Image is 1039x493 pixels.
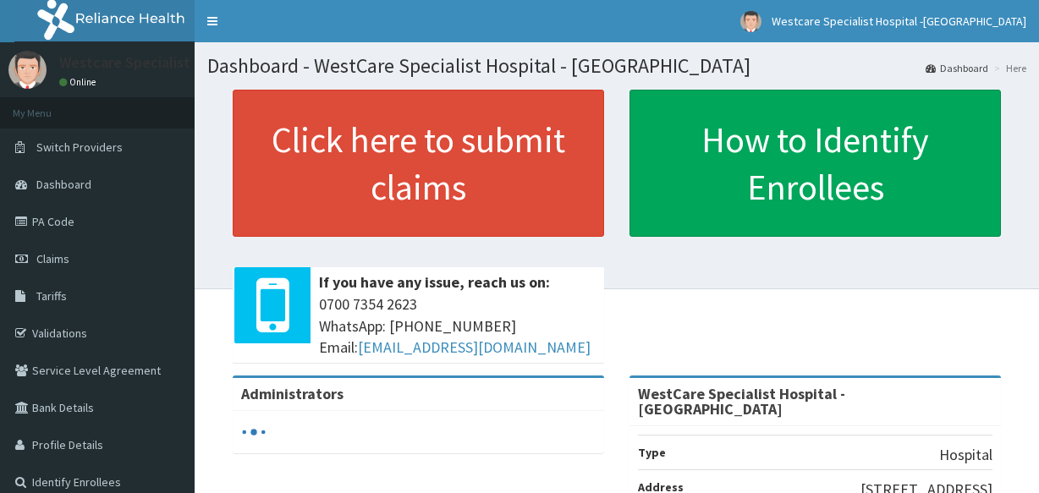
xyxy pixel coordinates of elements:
span: Claims [36,251,69,266]
b: Type [638,445,666,460]
a: Click here to submit claims [233,90,604,237]
a: Dashboard [926,61,988,75]
b: Administrators [241,384,344,403]
img: User Image [8,51,47,89]
svg: audio-loading [241,419,267,445]
p: Hospital [939,444,992,466]
span: Westcare Specialist Hospital -[GEOGRAPHIC_DATA] [772,14,1026,29]
span: Dashboard [36,177,91,192]
li: Here [990,61,1026,75]
strong: WestCare Specialist Hospital - [GEOGRAPHIC_DATA] [638,384,845,419]
a: Online [59,76,100,88]
span: Switch Providers [36,140,123,155]
b: If you have any issue, reach us on: [319,272,550,292]
a: How to Identify Enrollees [629,90,1001,237]
p: Westcare Specialist Hospital -[GEOGRAPHIC_DATA] [59,55,398,70]
img: User Image [740,11,761,32]
span: 0700 7354 2623 WhatsApp: [PHONE_NUMBER] Email: [319,293,596,359]
span: Tariffs [36,288,67,304]
h1: Dashboard - WestCare Specialist Hospital - [GEOGRAPHIC_DATA] [207,55,1026,77]
a: [EMAIL_ADDRESS][DOMAIN_NAME] [358,337,591,357]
